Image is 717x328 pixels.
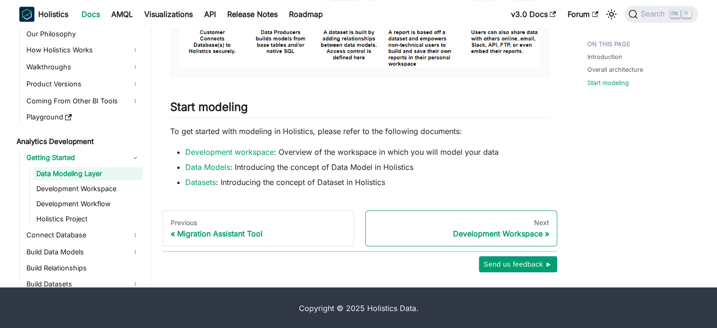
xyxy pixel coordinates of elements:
a: Build Relationships [24,261,143,275]
a: Development Workspace [33,182,143,195]
div: Migration Assistant Tool [171,229,346,238]
button: Send us feedback ► [479,256,557,272]
a: AMQL [106,7,139,22]
a: Our Philosophy [24,27,143,41]
a: Docs [76,7,106,22]
a: NextDevelopment Workspace [365,210,557,246]
kbd: K [682,9,691,18]
a: Data Models [185,162,230,172]
button: Switch between dark and light mode (currently light mode) [604,7,619,22]
a: Overall architecture [587,65,643,74]
a: Coming From Other BI Tools [24,93,143,109]
nav: Docs pages [163,210,557,246]
a: Walkthroughs [24,59,143,75]
span: Search [638,10,670,18]
a: Development Workflow [33,197,143,210]
div: Previous [171,219,346,227]
a: v3.0 Docs [505,7,562,22]
div: Next [373,219,549,227]
a: Start modeling [587,78,629,87]
a: HolisticsHolistics [19,7,68,22]
li: : Introducing the concept of Data Model in Holistics [185,161,550,173]
li: : Introducing the concept of Dataset in Holistics [185,177,550,188]
a: PreviousMigration Assistant Tool [163,210,354,246]
img: Holistics [19,7,34,22]
div: Copyright © 2025 Holistics Data. [59,303,659,314]
p: To get started with modeling in Holistics, please refer to the following documents: [170,126,550,137]
button: Search (Ctrl+K) [625,6,698,23]
a: Analytics Development [14,135,143,148]
li: : Overview of the workspace in which you will model your data [185,146,550,158]
a: Build Datasets [24,277,143,292]
b: Holistics [38,8,68,20]
a: API [198,7,222,22]
a: Playground [24,110,143,124]
a: Build Data Models [24,244,143,260]
a: Datasets [185,177,216,187]
a: Getting Started [24,150,143,165]
a: Roadmap [283,7,329,22]
a: Forum [562,7,604,22]
a: Holistics Project [33,212,143,226]
a: Data Modeling Layer [33,167,143,180]
h2: Start modeling [170,100,550,118]
a: How Holistics Works [24,42,143,58]
a: Product Versions [24,76,143,92]
a: Visualizations [139,7,198,22]
div: Development Workspace [373,229,549,238]
a: Connect Database [24,227,143,243]
a: Introduction [587,52,622,61]
a: Development workspace [185,147,274,157]
a: Release Notes [222,7,283,22]
span: Send us feedback ► [484,258,552,270]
